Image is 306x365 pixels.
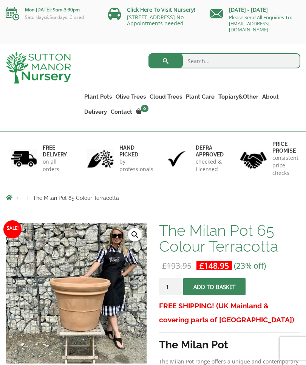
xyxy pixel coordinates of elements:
bdi: 193.95 [162,260,192,271]
a: Olive Trees [114,91,148,102]
h6: Price promise [272,141,298,154]
a: Contact [109,107,134,117]
strong: The Milan Pot [159,339,228,351]
a: Cloud Trees [148,91,184,102]
span: £ [199,260,204,271]
h6: hand picked [119,144,153,158]
p: Mon-[DATE]: 9am-3:30pm [6,5,96,14]
h3: FREE SHIPPING! (UK Mainland & covering parts of [GEOGRAPHIC_DATA]) [159,299,300,327]
p: Saturdays&Sundays: Closed [6,14,96,20]
nav: Breadcrumbs [6,195,300,201]
span: £ [162,260,167,271]
a: View full-screen image gallery [128,228,142,241]
img: 4.jpg [240,147,267,170]
p: by professionals [119,158,153,173]
h6: FREE DELIVERY [43,144,67,158]
p: on all orders [43,158,67,173]
span: (23% off) [234,260,266,271]
h1: The Milan Pot 65 Colour Terracotta [159,223,300,254]
img: logo [6,51,71,84]
a: Plant Pots [82,91,114,102]
a: 0 [134,107,151,117]
img: The Milan Pot 65 Colour Terracotta - IMG 7481 scaled [147,223,287,363]
p: checked & Licensed [196,158,224,173]
a: Click Here To Visit Nursery! [127,6,195,13]
bdi: 148.95 [199,260,229,271]
span: Sale! [3,220,22,238]
a: Delivery [82,107,109,117]
img: 2.jpg [87,149,114,169]
a: Plant Care [184,91,216,102]
input: Product quantity [159,278,182,295]
input: Search... [148,53,301,68]
p: consistent price checks [272,154,298,177]
button: Add to basket [183,278,246,295]
p: [DATE] - [DATE] [210,5,300,14]
a: [STREET_ADDRESS] No Appointments needed [127,14,184,27]
img: 3.jpg [164,149,190,169]
h6: Defra approved [196,144,224,158]
a: About [260,91,281,102]
img: 1.jpg [11,149,37,169]
a: Topiary&Other [216,91,260,102]
span: The Milan Pot 65 Colour Terracotta [33,195,119,201]
a: Please Send All Enquiries To: [EMAIL_ADDRESS][DOMAIN_NAME] [229,14,292,33]
span: 0 [141,105,148,112]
